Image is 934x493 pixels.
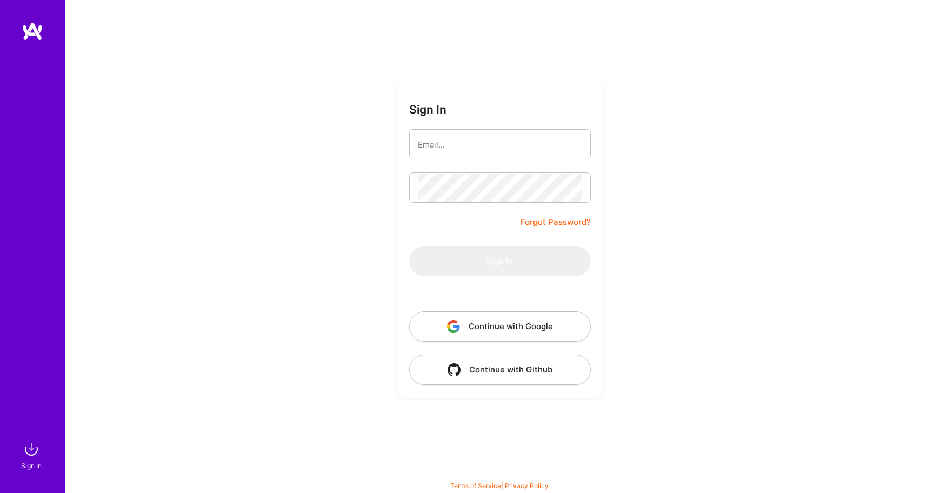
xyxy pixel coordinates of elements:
[505,482,549,490] a: Privacy Policy
[65,461,934,488] div: © 2025 ATeams Inc., All rights reserved.
[450,482,501,490] a: Terms of Service
[521,216,591,229] a: Forgot Password?
[409,103,446,116] h3: Sign In
[450,482,549,490] span: |
[409,355,591,385] button: Continue with Github
[21,438,42,460] img: sign in
[23,438,42,471] a: sign inSign In
[409,311,591,342] button: Continue with Google
[21,460,42,471] div: Sign In
[409,246,591,276] button: Sign In
[447,320,460,333] img: icon
[418,131,582,158] input: Email...
[22,22,43,41] img: logo
[448,363,461,376] img: icon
